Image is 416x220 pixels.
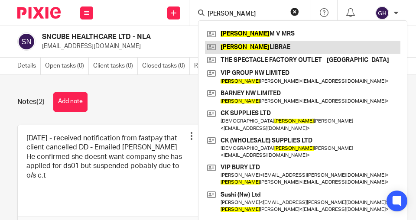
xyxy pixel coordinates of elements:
h1: Notes [17,97,45,107]
h2: SNCUBE HEALTHCARE LTD - NLA [42,32,233,42]
img: svg%3E [375,6,389,20]
img: svg%3E [17,32,36,51]
input: Search [207,10,285,18]
a: Open tasks (0) [45,58,89,74]
span: (2) [36,98,45,105]
a: Details [17,58,41,74]
a: Recurring tasks (0) [194,58,250,74]
button: Add note [53,92,88,112]
p: [EMAIL_ADDRESS][DOMAIN_NAME] [42,42,281,51]
button: Clear [290,7,299,16]
img: Pixie [17,7,61,19]
a: Closed tasks (0) [142,58,190,74]
a: Client tasks (0) [93,58,138,74]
